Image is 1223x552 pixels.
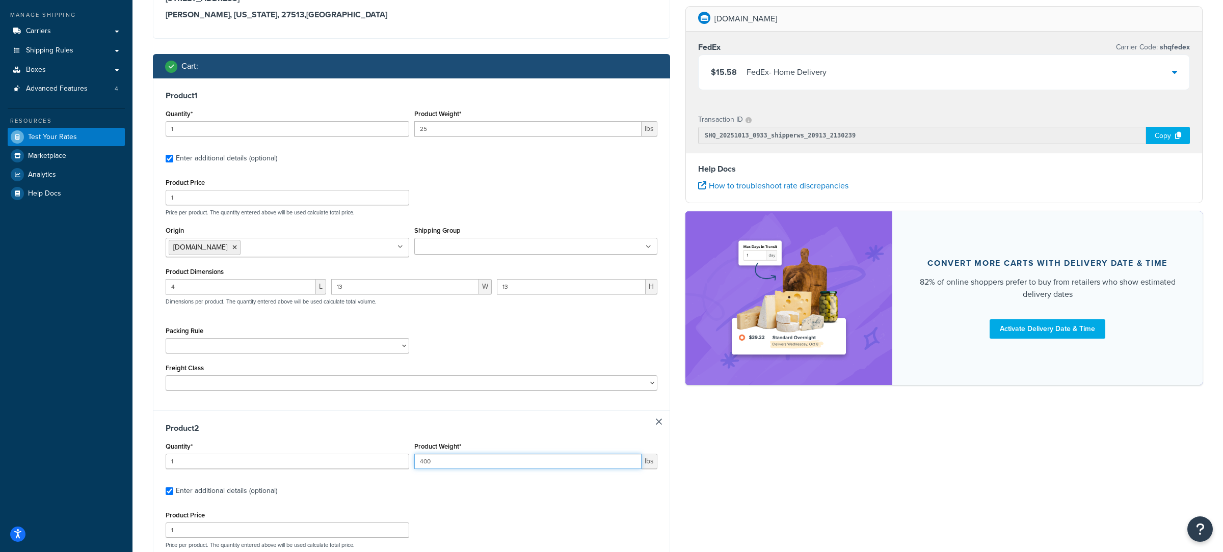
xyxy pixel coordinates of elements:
[26,46,73,55] span: Shipping Rules
[1116,40,1190,54] p: Carrier Code:
[479,279,492,294] span: W
[990,319,1105,339] a: Activate Delivery Date & Time
[8,22,125,41] a: Carriers
[642,121,657,136] span: lbs
[166,227,184,234] label: Origin
[173,242,227,253] span: [DOMAIN_NAME]
[414,110,461,118] label: Product Weight*
[656,419,662,425] a: Remove Item
[26,27,51,36] span: Carriers
[166,443,193,450] label: Quantity*
[28,133,77,142] span: Test Your Rates
[166,364,204,372] label: Freight Class
[8,41,125,60] a: Shipping Rules
[8,117,125,125] div: Resources
[166,10,657,20] h3: [PERSON_NAME], [US_STATE], 27513 , [GEOGRAPHIC_DATA]
[698,163,1190,175] h4: Help Docs
[166,110,193,118] label: Quantity*
[8,147,125,165] a: Marketplace
[8,61,125,79] a: Boxes
[166,423,657,433] h3: Product 2
[414,227,461,234] label: Shipping Group
[714,12,777,26] p: [DOMAIN_NAME]
[414,454,642,469] input: 0.00
[8,79,125,98] a: Advanced Features4
[711,66,737,78] span: $15.58
[642,454,657,469] span: lbs
[166,91,657,101] h3: Product 1
[698,42,721,52] h3: FedEx
[166,327,203,335] label: Packing Rule
[166,121,409,136] input: 0
[1158,42,1190,52] span: shqfedex
[166,268,224,275] label: Product Dimensions
[1187,516,1213,542] button: Open Resource Center
[698,113,743,127] p: Transaction ID
[176,484,277,498] div: Enter additional details (optional)
[176,151,277,165] div: Enter additional details (optional)
[414,443,461,450] label: Product Weight*
[698,180,848,191] a: How to troubleshoot rate discrepancies
[166,511,205,519] label: Product Price
[8,165,125,184] a: Analytics
[8,79,125,98] li: Advanced Features
[163,209,660,216] p: Price per product. The quantity entered above will be used calculate total price.
[28,189,61,198] span: Help Docs
[725,227,853,370] img: feature-image-ddt-36eae7f7280da8017bfb280eaccd9c446f90b1fe08728e4019434db127062ab4.png
[8,128,125,146] a: Test Your Rates
[1146,127,1190,144] div: Copy
[166,487,173,495] input: Enter additional details (optional)
[181,62,198,71] h2: Cart :
[8,11,125,19] div: Manage Shipping
[316,279,326,294] span: L
[163,298,377,305] p: Dimensions per product. The quantity entered above will be used calculate total volume.
[747,65,827,79] div: FedEx - Home Delivery
[115,85,118,93] span: 4
[26,66,46,74] span: Boxes
[927,258,1167,268] div: Convert more carts with delivery date & time
[414,121,642,136] input: 0.00
[166,179,205,186] label: Product Price
[8,184,125,203] a: Help Docs
[166,454,409,469] input: 0
[646,279,657,294] span: H
[163,541,660,548] p: Price per product. The quantity entered above will be used calculate total price.
[28,171,56,179] span: Analytics
[917,276,1178,300] div: 82% of online shoppers prefer to buy from retailers who show estimated delivery dates
[166,155,173,162] input: Enter additional details (optional)
[26,85,88,93] span: Advanced Features
[28,152,66,160] span: Marketplace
